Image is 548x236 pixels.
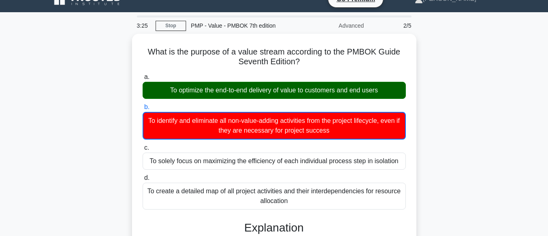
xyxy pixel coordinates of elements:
div: Advanced [298,17,369,34]
div: PMP - Value - PMBOK 7th edition [186,17,298,34]
div: 3:25 [132,17,156,34]
a: Stop [156,21,186,31]
h3: Explanation [147,221,401,235]
div: To identify and eliminate all non-value-adding activities from the project lifecycle, even if the... [143,112,406,140]
h5: What is the purpose of a value stream according to the PMBOK Guide Seventh Edition? [142,47,407,67]
div: To create a detailed map of all project activities and their interdependencies for resource alloc... [143,183,406,210]
span: c. [144,144,149,151]
span: d. [144,174,149,181]
div: 2/5 [369,17,416,34]
div: To solely focus on maximizing the efficiency of each individual process step in isolation [143,153,406,170]
span: a. [144,73,149,80]
span: b. [144,103,149,110]
div: To optimize the end-to-end delivery of value to customers and end users [143,82,406,99]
